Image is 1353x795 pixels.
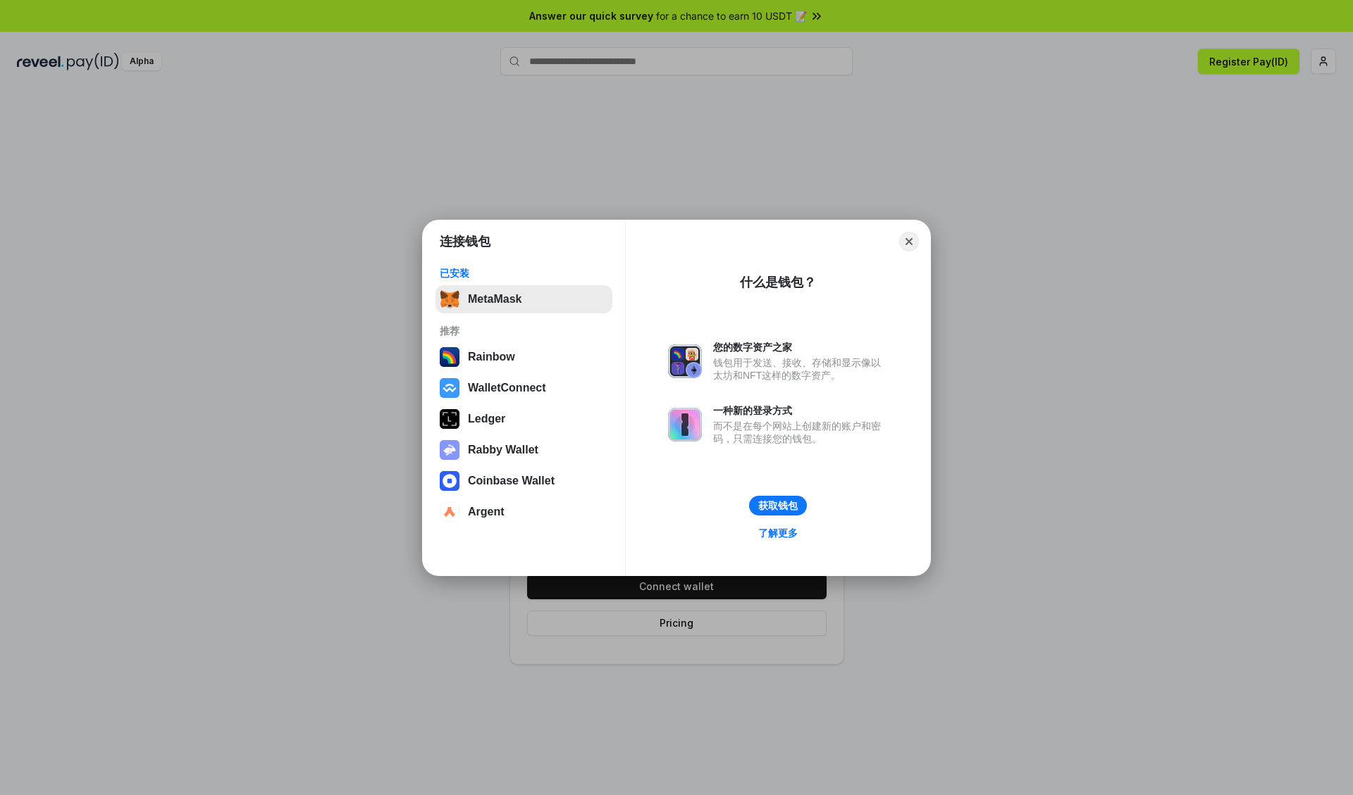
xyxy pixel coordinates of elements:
[668,408,702,442] img: svg+xml,%3Csvg%20xmlns%3D%22http%3A%2F%2Fwww.w3.org%2F2000%2Fsvg%22%20fill%3D%22none%22%20viewBox...
[468,351,515,363] div: Rainbow
[713,341,888,353] div: 您的数字资产之家
[468,444,538,456] div: Rabby Wallet
[468,293,521,306] div: MetaMask
[758,499,798,512] div: 获取钱包
[750,524,806,542] a: 了解更多
[713,356,888,382] div: 钱包用于发送、接收、存储和显示像以太坊和NFT这样的数字资产。
[668,344,702,378] img: svg+xml,%3Csvg%20xmlns%3D%22http%3A%2F%2Fwww.w3.org%2F2000%2Fsvg%22%20fill%3D%22none%22%20viewBox...
[749,496,807,515] button: 获取钱包
[440,267,608,280] div: 已安装
[758,527,798,539] div: 了解更多
[440,233,490,250] h1: 连接钱包
[435,343,612,371] button: Rainbow
[440,289,459,309] img: svg+xml,%3Csvg%20fill%3D%22none%22%20height%3D%2233%22%20viewBox%3D%220%200%2035%2033%22%20width%...
[440,347,459,367] img: svg+xml,%3Csvg%20width%3D%22120%22%20height%3D%22120%22%20viewBox%3D%220%200%20120%20120%22%20fil...
[435,405,612,433] button: Ledger
[713,404,888,417] div: 一种新的登录方式
[468,382,546,394] div: WalletConnect
[440,325,608,337] div: 推荐
[440,378,459,398] img: svg+xml,%3Csvg%20width%3D%2228%22%20height%3D%2228%22%20viewBox%3D%220%200%2028%2028%22%20fill%3D...
[468,506,505,518] div: Argent
[440,440,459,460] img: svg+xml,%3Csvg%20xmlns%3D%22http%3A%2F%2Fwww.w3.org%2F2000%2Fsvg%22%20fill%3D%22none%22%20viewBox...
[435,285,612,313] button: MetaMask
[440,471,459,491] img: svg+xml,%3Csvg%20width%3D%2228%22%20height%3D%2228%22%20viewBox%3D%220%200%2028%2028%22%20fill%3D...
[468,413,505,425] div: Ledger
[435,436,612,464] button: Rabby Wallet
[435,467,612,495] button: Coinbase Wallet
[435,498,612,526] button: Argent
[740,274,816,291] div: 什么是钱包？
[435,374,612,402] button: WalletConnect
[440,502,459,522] img: svg+xml,%3Csvg%20width%3D%2228%22%20height%3D%2228%22%20viewBox%3D%220%200%2028%2028%22%20fill%3D...
[440,409,459,429] img: svg+xml,%3Csvg%20xmlns%3D%22http%3A%2F%2Fwww.w3.org%2F2000%2Fsvg%22%20width%3D%2228%22%20height%3...
[899,232,919,251] button: Close
[713,420,888,445] div: 而不是在每个网站上创建新的账户和密码，只需连接您的钱包。
[468,475,555,487] div: Coinbase Wallet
